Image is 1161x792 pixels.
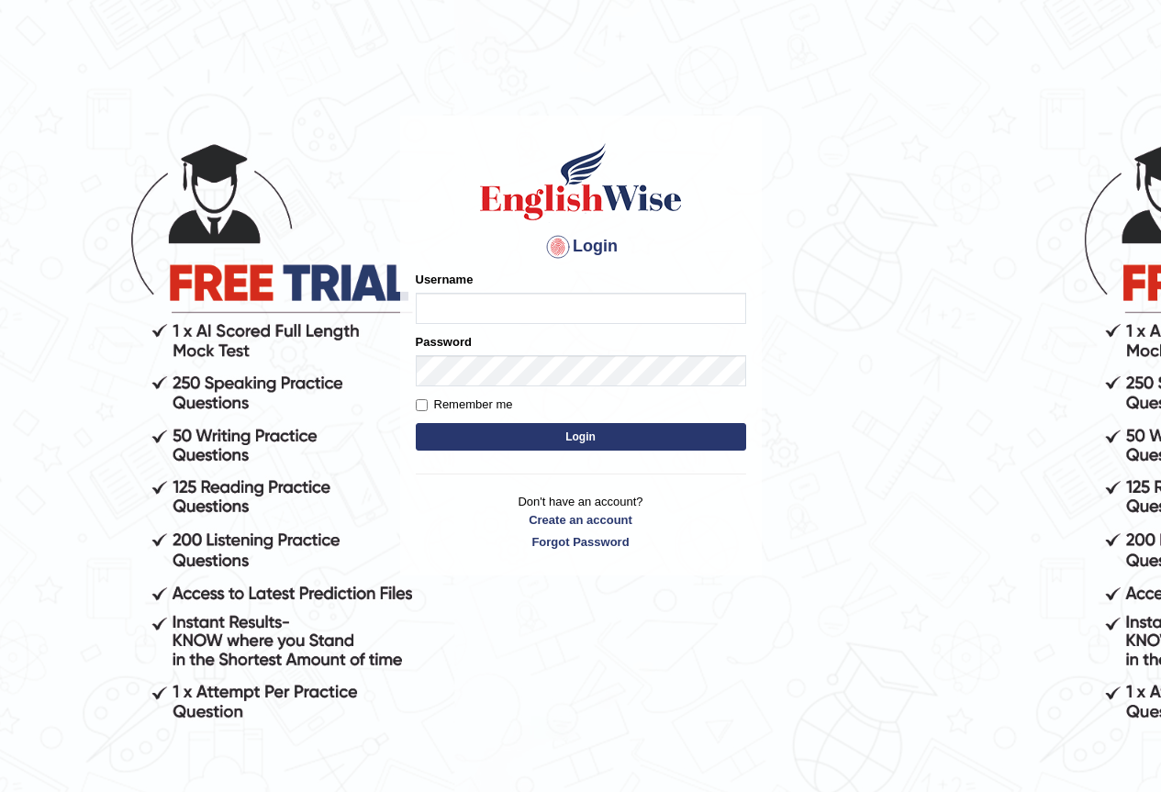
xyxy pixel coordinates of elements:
[416,396,513,414] label: Remember me
[416,423,746,451] button: Login
[416,232,746,262] h4: Login
[416,493,746,550] p: Don't have an account?
[416,271,474,288] label: Username
[416,333,472,351] label: Password
[476,140,686,223] img: Logo of English Wise sign in for intelligent practice with AI
[416,399,428,411] input: Remember me
[416,533,746,551] a: Forgot Password
[416,511,746,529] a: Create an account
